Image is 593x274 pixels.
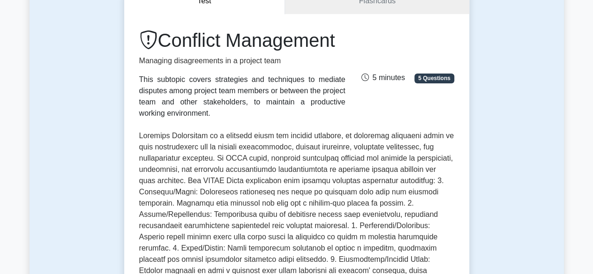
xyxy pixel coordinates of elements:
[139,55,345,67] p: Managing disagreements in a project team
[361,74,405,81] span: 5 minutes
[139,29,345,52] h1: Conflict Management
[414,74,454,83] span: 5 Questions
[139,74,345,119] div: This subtopic covers strategies and techniques to mediate disputes among project team members or ...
